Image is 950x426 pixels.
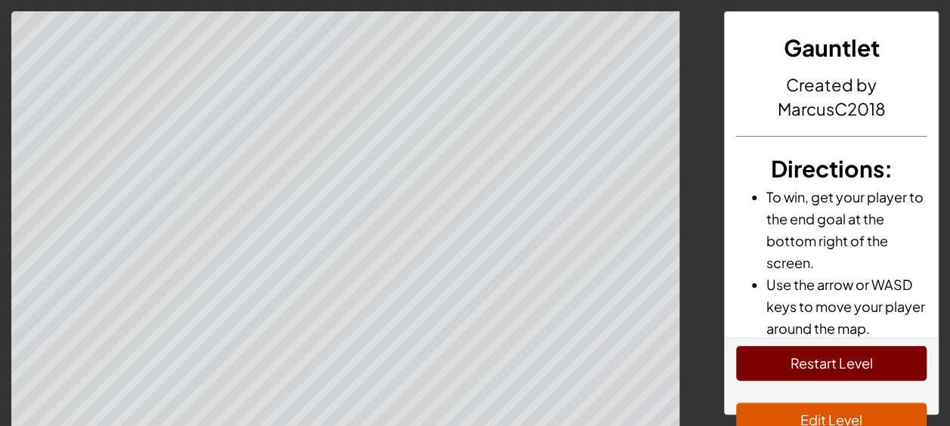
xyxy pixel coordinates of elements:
[736,31,927,65] h3: Gauntlet
[736,346,927,381] button: Restart Level
[766,273,927,339] li: Use the arrow or WASD keys to move your player around the map.
[770,154,883,183] span: Directions
[766,186,927,273] li: To win, get your player to the end goal at the bottom right of the screen.
[736,152,927,186] h3: :
[736,73,927,121] h4: Created by MarcusC2018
